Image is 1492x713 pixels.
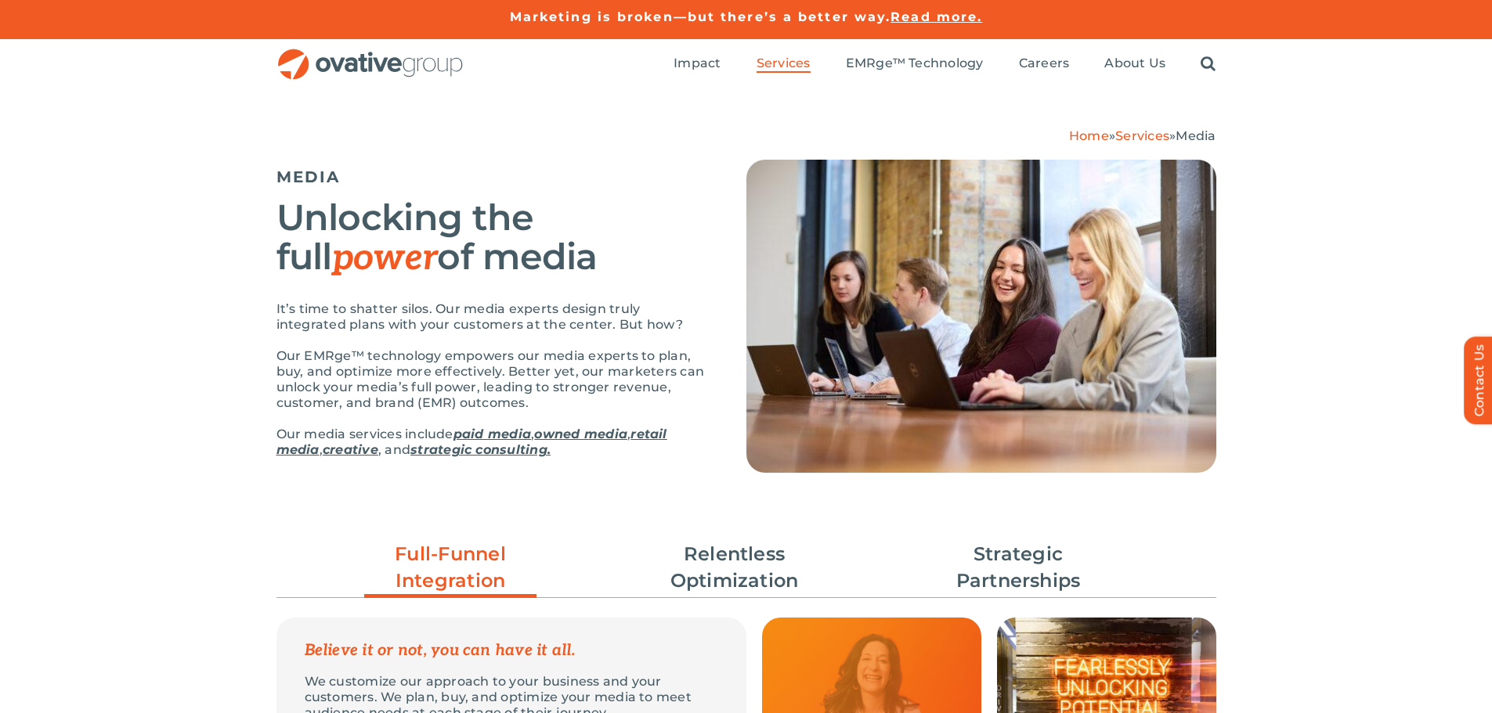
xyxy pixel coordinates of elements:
[1019,56,1070,73] a: Careers
[1201,56,1216,73] a: Search
[276,198,707,278] h2: Unlocking the full of media
[1104,56,1165,71] span: About Us
[276,427,707,458] p: Our media services include , , , , and
[276,301,707,333] p: It’s time to shatter silos. Our media experts design truly integrated plans with your customers a...
[1069,128,1216,143] span: » »
[757,56,811,73] a: Services
[305,643,718,658] p: Believe it or not, you can have it all.
[846,56,984,73] a: EMRge™ Technology
[1104,56,1165,73] a: About Us
[534,427,627,441] a: owned media
[510,9,891,24] a: Marketing is broken—but there’s a better way.
[746,160,1216,473] img: Media – Hero
[276,47,464,62] a: OG_Full_horizontal_RGB
[648,541,821,594] a: Relentless Optimization
[276,427,667,457] a: retail media
[332,236,438,280] em: power
[1115,128,1169,143] a: Services
[276,348,707,411] p: Our EMRge™ technology empowers our media experts to plan, buy, and optimize more effectively. Bet...
[364,541,536,602] a: Full-Funnel Integration
[410,442,551,457] a: strategic consulting.
[674,56,721,71] span: Impact
[846,56,984,71] span: EMRge™ Technology
[891,9,982,24] a: Read more.
[757,56,811,71] span: Services
[674,56,721,73] a: Impact
[276,167,707,186] h5: MEDIA
[1069,128,1109,143] a: Home
[1019,56,1070,71] span: Careers
[674,39,1216,89] nav: Menu
[323,442,378,457] a: creative
[932,541,1104,594] a: Strategic Partnerships
[453,427,531,441] a: paid media
[1176,128,1216,143] span: Media
[276,533,1216,602] ul: Post Filters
